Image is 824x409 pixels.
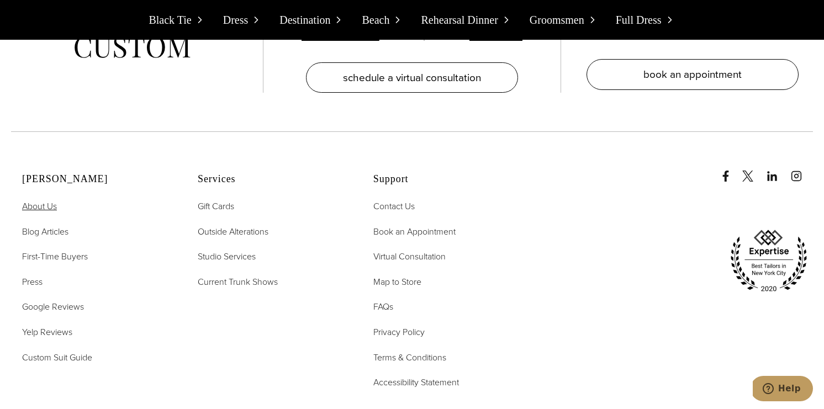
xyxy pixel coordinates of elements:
[742,160,764,182] a: x/twitter
[643,66,742,82] span: book an appointment
[22,275,43,289] a: Press
[767,160,789,182] a: linkedin
[373,275,421,289] a: Map to Store
[725,226,813,296] img: expertise, best tailors in new york city 2020
[373,250,446,263] span: Virtual Consultation
[530,11,584,29] span: Groomsmen
[373,173,521,185] h2: Support
[373,325,425,339] a: Privacy Policy
[22,300,84,313] span: Google Reviews
[306,62,518,93] a: schedule a virtual consultation
[373,225,456,238] span: Book an Appointment
[22,250,88,263] span: First-Time Buyers
[373,326,425,338] span: Privacy Policy
[22,199,170,364] nav: Alan David Footer Nav
[198,275,278,288] span: Current Trunk Shows
[753,376,813,403] iframe: Opens a widget where you can chat to one of our agents
[149,11,191,29] span: Black Tie
[198,199,346,289] nav: Services Footer Nav
[198,275,278,289] a: Current Trunk Shows
[198,225,268,238] span: Outside Alterations
[373,300,393,314] a: FAQs
[373,300,393,313] span: FAQs
[469,26,522,42] a: Email Us
[198,173,346,185] h2: Services
[421,11,498,29] span: Rehearsal Dinner
[362,11,389,29] span: Beach
[373,375,459,390] a: Accessibility Statement
[373,351,446,364] span: Terms & Conditions
[279,11,330,29] span: Destination
[198,225,268,239] a: Outside Alterations
[22,199,57,214] a: About Us
[587,59,799,90] a: book an appointment
[616,11,662,29] span: Full Dress
[373,225,456,239] a: Book an Appointment
[302,26,379,42] a: 212.227.4040
[373,275,421,288] span: Map to Store
[22,325,72,339] a: Yelp Reviews
[373,200,415,213] span: Contact Us
[22,275,43,288] span: Press
[720,160,740,182] a: Facebook
[373,376,459,389] span: Accessibility Statement
[22,200,57,213] span: About Us
[198,249,256,264] a: Studio Services
[22,351,92,364] span: Custom Suit Guide
[373,350,446,365] a: Terms & Conditions
[22,225,68,238] span: Blog Articles
[343,70,481,86] span: schedule a virtual consultation
[22,249,88,264] a: First-Time Buyers
[22,225,68,239] a: Blog Articles
[791,160,813,182] a: instagram
[198,199,234,214] a: Gift Cards
[223,11,249,29] span: Dress
[22,350,92,365] a: Custom Suit Guide
[22,173,170,185] h2: [PERSON_NAME]
[373,199,521,390] nav: Support Footer Nav
[22,326,72,338] span: Yelp Reviews
[373,199,415,214] a: Contact Us
[198,250,256,263] span: Studio Services
[22,300,84,314] a: Google Reviews
[198,200,234,213] span: Gift Cards
[373,249,446,264] a: Virtual Consultation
